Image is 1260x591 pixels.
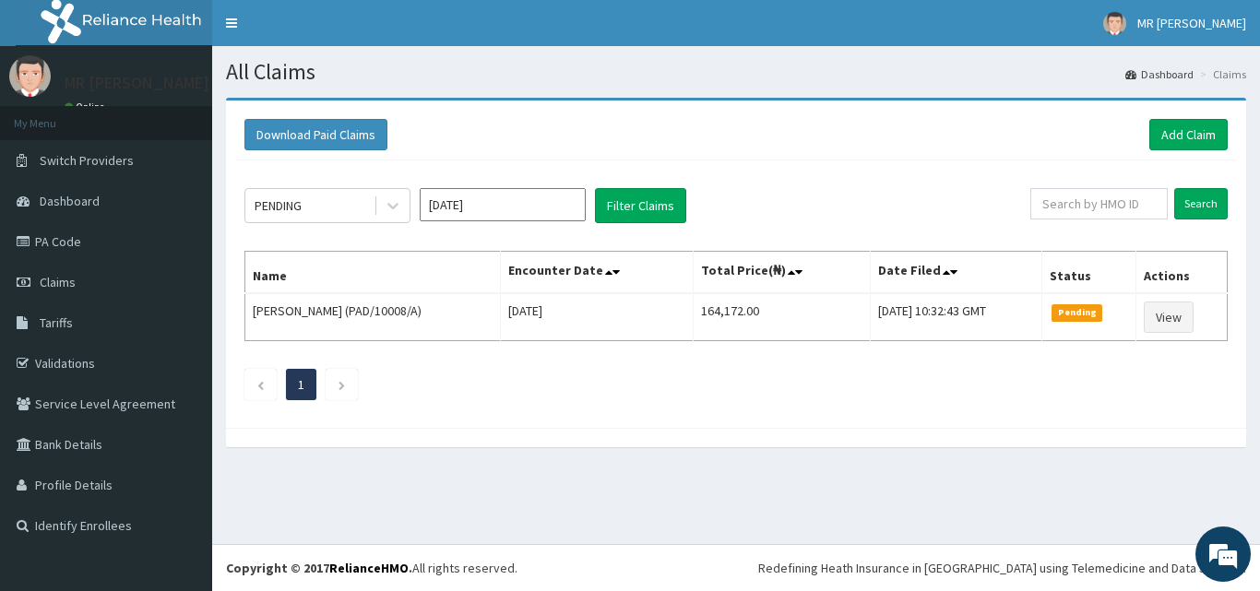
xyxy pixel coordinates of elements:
[65,75,209,91] p: MR [PERSON_NAME]
[244,119,387,150] button: Download Paid Claims
[245,252,501,294] th: Name
[9,55,51,97] img: User Image
[871,252,1042,294] th: Date Filed
[245,293,501,341] td: [PERSON_NAME] (PAD/10008/A)
[758,559,1246,577] div: Redefining Heath Insurance in [GEOGRAPHIC_DATA] using Telemedicine and Data Science!
[338,376,346,393] a: Next page
[1125,66,1194,82] a: Dashboard
[1103,12,1126,35] img: User Image
[298,376,304,393] a: Page 1 is your current page
[595,188,686,223] button: Filter Claims
[255,196,302,215] div: PENDING
[1174,188,1228,219] input: Search
[256,376,265,393] a: Previous page
[1052,304,1102,321] span: Pending
[693,252,871,294] th: Total Price(₦)
[1136,252,1228,294] th: Actions
[40,314,73,331] span: Tariffs
[871,293,1042,341] td: [DATE] 10:32:43 GMT
[40,152,134,169] span: Switch Providers
[1030,188,1168,219] input: Search by HMO ID
[501,293,693,341] td: [DATE]
[40,193,100,209] span: Dashboard
[212,544,1260,591] footer: All rights reserved.
[1149,119,1228,150] a: Add Claim
[501,252,693,294] th: Encounter Date
[226,560,412,576] strong: Copyright © 2017 .
[226,60,1246,84] h1: All Claims
[1042,252,1136,294] th: Status
[329,560,409,576] a: RelianceHMO
[1144,301,1194,333] a: View
[420,188,586,221] input: Select Month and Year
[65,100,109,113] a: Online
[40,274,76,290] span: Claims
[1195,66,1246,82] li: Claims
[693,293,871,341] td: 164,172.00
[1137,15,1246,31] span: MR [PERSON_NAME]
